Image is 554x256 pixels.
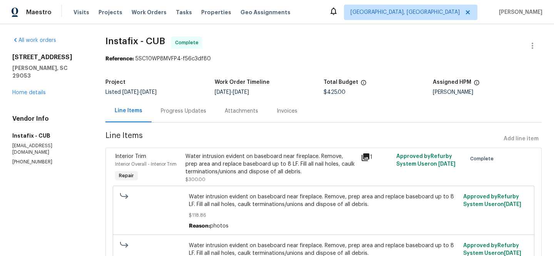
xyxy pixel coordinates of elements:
span: Approved by Refurby System User on [396,154,456,167]
span: Listed [105,90,157,95]
span: Approved by Refurby System User on [463,194,521,207]
div: 1 [361,153,391,162]
div: Line Items [115,107,142,115]
span: - [122,90,157,95]
span: Tasks [176,10,192,15]
span: Instafix - CUB [105,37,165,46]
span: [DATE] [140,90,157,95]
span: [DATE] [504,202,521,207]
div: Invoices [277,107,297,115]
b: Reference: [105,56,134,62]
span: Maestro [26,8,52,16]
span: Properties [201,8,231,16]
span: Interior Trim [115,154,146,159]
span: Complete [470,155,497,163]
a: All work orders [12,38,56,43]
div: Progress Updates [161,107,206,115]
span: photos [210,223,229,229]
span: Repair [116,172,137,180]
span: The total cost of line items that have been proposed by Opendoor. This sum includes line items th... [360,80,367,90]
p: [EMAIL_ADDRESS][DOMAIN_NAME] [12,143,87,156]
span: Projects [98,8,122,16]
span: The hpm assigned to this work order. [474,80,480,90]
span: $300.00 [185,177,205,182]
h5: Work Order Timeline [215,80,270,85]
span: $425.00 [324,90,345,95]
span: [PERSON_NAME] [496,8,542,16]
div: 5SC10WP8MVFP4-f56c3df80 [105,55,542,63]
span: Geo Assignments [240,8,290,16]
span: - [215,90,249,95]
span: Approved by Refurby System User on [463,243,521,256]
h5: Project [105,80,125,85]
span: Interior Overall - Interior Trim [115,162,177,166]
div: [PERSON_NAME] [433,90,542,95]
h5: Assigned HPM [433,80,471,85]
span: Work Orders [132,8,167,16]
span: $118.86 [189,211,459,219]
h5: Total Budget [324,80,358,85]
span: Complete [175,39,202,47]
a: Home details [12,90,46,95]
span: [GEOGRAPHIC_DATA], [GEOGRAPHIC_DATA] [350,8,460,16]
span: [DATE] [122,90,138,95]
h5: [PERSON_NAME], SC 29053 [12,64,87,80]
span: Line Items [105,132,501,146]
span: Water intrusion evident on baseboard near fireplace. Remove, prep area and replace baseboard up t... [189,193,459,208]
h2: [STREET_ADDRESS] [12,53,87,61]
h5: Instafix - CUB [12,132,87,140]
span: [DATE] [438,161,456,167]
div: Attachments [225,107,258,115]
span: Reason: [189,223,210,229]
span: Visits [73,8,89,16]
p: [PHONE_NUMBER] [12,159,87,165]
div: Water intrusion evident on baseboard near fireplace. Remove, prep area and replace baseboard up t... [185,153,357,176]
span: [DATE] [504,251,521,256]
span: [DATE] [215,90,231,95]
h4: Vendor Info [12,115,87,123]
span: [DATE] [233,90,249,95]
